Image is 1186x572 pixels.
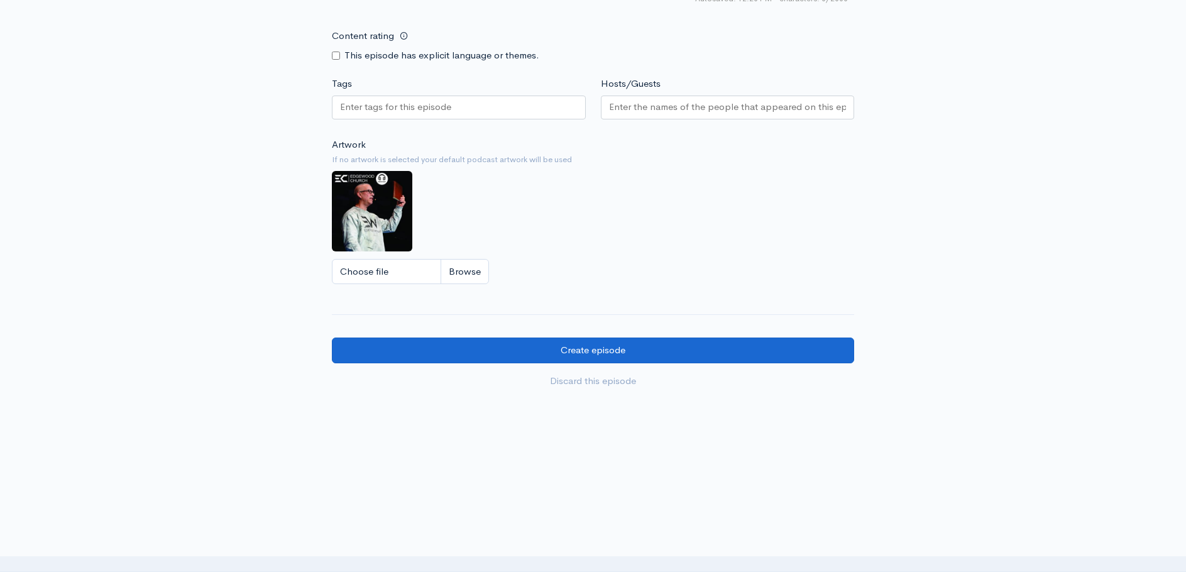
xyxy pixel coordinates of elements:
label: Content rating [332,23,394,49]
label: This episode has explicit language or themes. [344,48,539,63]
input: Enter the names of the people that appeared on this episode [609,100,847,114]
label: Hosts/Guests [601,77,661,91]
label: Artwork [332,138,366,152]
input: Enter tags for this episode [340,100,453,114]
small: If no artwork is selected your default podcast artwork will be used [332,153,854,166]
a: Discard this episode [332,368,854,394]
label: Tags [332,77,352,91]
input: Create episode [332,338,854,363]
